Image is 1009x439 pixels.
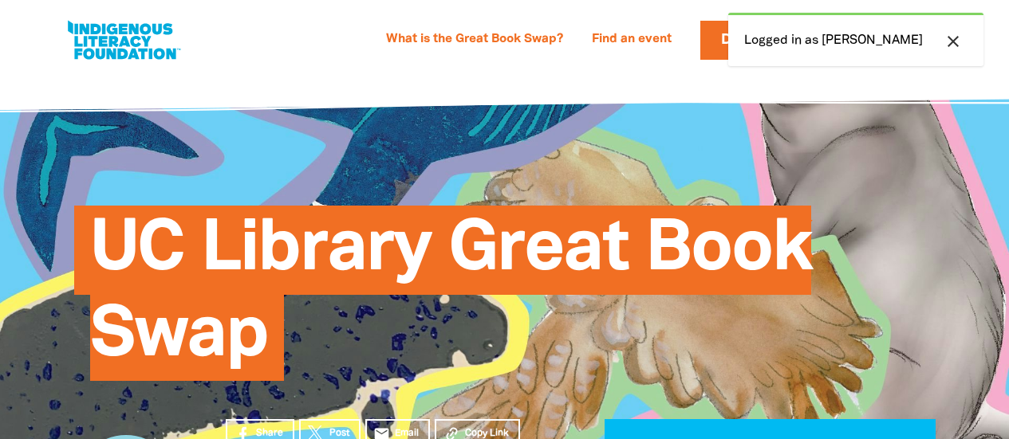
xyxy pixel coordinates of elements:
[582,27,681,53] a: Find an event
[939,31,968,52] button: close
[90,218,812,381] span: UC Library Great Book Swap
[728,13,983,66] div: Logged in as [PERSON_NAME]
[376,27,573,53] a: What is the Great Book Swap?
[700,21,801,60] a: Donate
[944,32,963,51] i: close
